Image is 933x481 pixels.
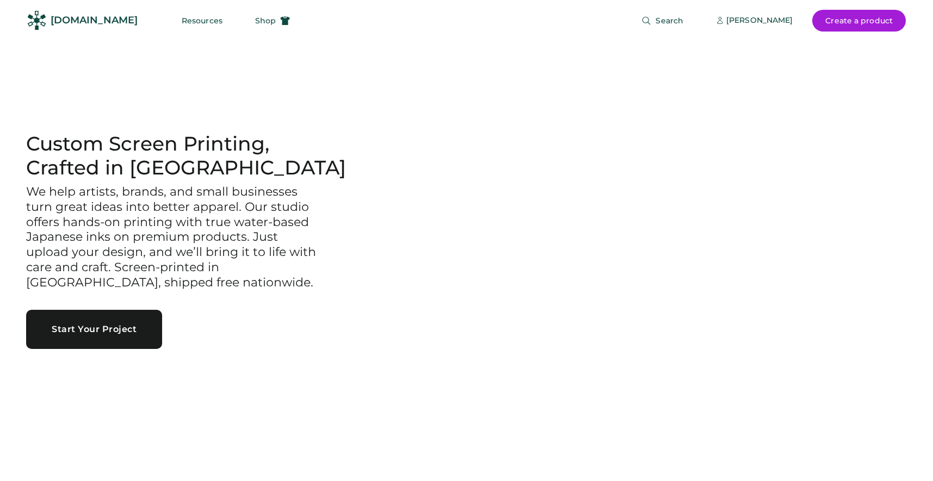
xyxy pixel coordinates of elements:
[255,17,276,24] span: Shop
[51,14,138,27] div: [DOMAIN_NAME]
[242,10,303,32] button: Shop
[169,10,236,32] button: Resources
[628,10,696,32] button: Search
[27,11,46,30] img: Rendered Logo - Screens
[26,184,320,291] h3: We help artists, brands, and small businesses turn great ideas into better apparel. Our studio of...
[26,310,162,349] button: Start Your Project
[26,132,347,180] h1: Custom Screen Printing, Crafted in [GEOGRAPHIC_DATA]
[812,10,906,32] button: Create a product
[656,17,683,24] span: Search
[726,15,793,26] div: [PERSON_NAME]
